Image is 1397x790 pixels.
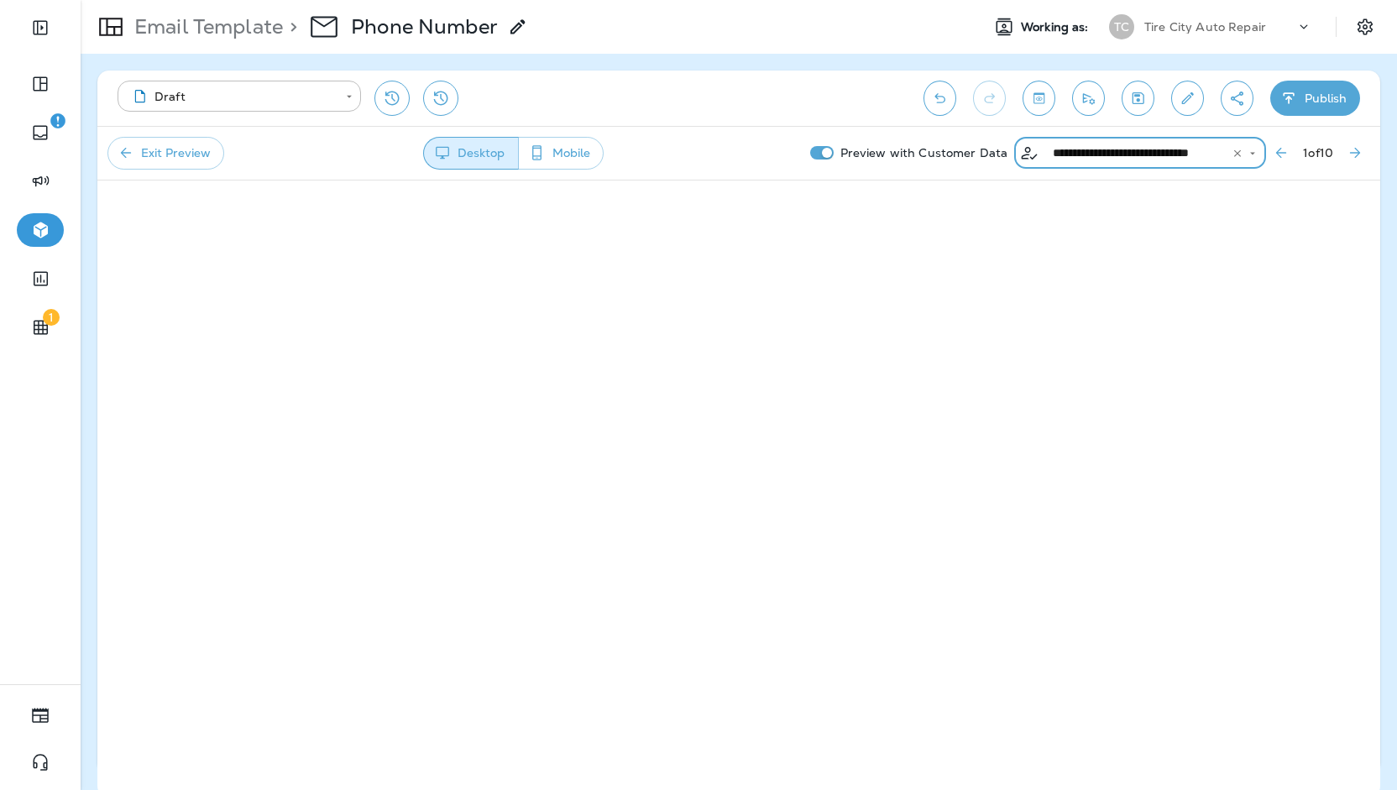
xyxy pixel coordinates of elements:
[351,14,498,39] p: Phone Number
[1072,81,1105,116] button: Send test email
[17,11,64,44] button: Expand Sidebar
[1023,81,1055,116] button: Toggle preview
[1221,81,1253,116] button: Create a Shareable Preview Link
[518,137,604,170] button: Mobile
[17,311,64,344] button: 1
[1109,14,1134,39] div: TC
[283,14,297,39] p: >
[1122,81,1154,116] button: Save
[1021,20,1092,34] span: Working as:
[374,81,410,116] button: Restore from previous version
[129,88,334,105] div: Draft
[1266,138,1296,168] button: Previous Preview Customer
[923,81,956,116] button: Undo
[1171,81,1204,116] button: Edit details
[1350,12,1380,42] button: Settings
[1144,20,1266,34] p: Tire City Auto Repair
[128,14,283,39] p: Email Template
[43,309,60,326] span: 1
[1340,138,1370,168] button: Next Preview Customer
[1245,146,1260,161] button: Open
[423,137,519,170] button: Desktop
[1303,145,1333,160] span: 1 of 10
[834,139,1015,166] p: Preview with Customer Data
[1228,144,1247,163] button: Clear
[1270,81,1360,116] button: Publish
[107,137,224,170] button: Exit Preview
[423,81,458,116] button: View Changelog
